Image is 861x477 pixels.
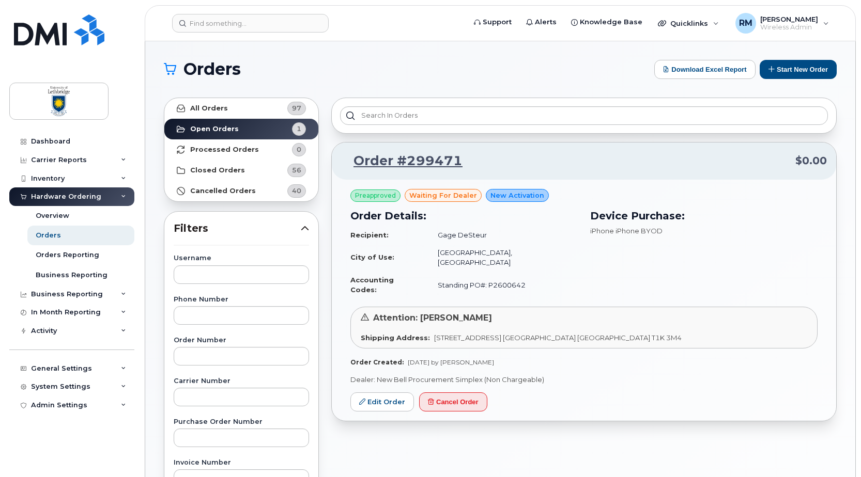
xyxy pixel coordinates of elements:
[164,98,318,119] a: All Orders97
[297,124,301,134] span: 1
[174,378,309,385] label: Carrier Number
[490,190,544,200] span: New Activation
[409,190,477,200] span: waiting for dealer
[341,152,463,170] a: Order #299471
[428,271,578,298] td: Standing PO#: P2600642
[183,61,241,77] span: Orders
[174,419,309,425] label: Purchase Order Number
[174,255,309,262] label: Username
[795,153,827,168] span: $0.00
[174,221,301,236] span: Filters
[292,103,301,113] span: 97
[419,392,487,411] button: Cancel Order
[174,337,309,344] label: Order Number
[350,358,404,366] strong: Order Created:
[174,296,309,303] label: Phone Number
[428,226,578,244] td: Gage DeSteur
[590,208,818,224] h3: Device Purchase:
[297,145,301,154] span: 0
[164,160,318,181] a: Closed Orders56
[654,60,756,79] button: Download Excel Report
[355,191,396,200] span: Preapproved
[164,139,318,160] a: Processed Orders0
[350,208,578,224] h3: Order Details:
[292,186,301,196] span: 40
[190,104,228,113] strong: All Orders
[350,392,414,411] a: Edit Order
[164,181,318,201] a: Cancelled Orders40
[590,227,663,235] span: iPhone iPhone BYOD
[340,106,828,125] input: Search in orders
[164,119,318,139] a: Open Orders1
[190,125,239,133] strong: Open Orders
[760,60,837,79] button: Start New Order
[408,358,494,366] span: [DATE] by [PERSON_NAME]
[361,333,430,342] strong: Shipping Address:
[190,166,245,174] strong: Closed Orders
[174,459,309,466] label: Invoice Number
[350,375,818,385] p: Dealer: New Bell Procurement Simplex (Non Chargeable)
[373,313,492,323] span: Attention: [PERSON_NAME]
[190,146,259,154] strong: Processed Orders
[428,244,578,271] td: [GEOGRAPHIC_DATA], [GEOGRAPHIC_DATA]
[350,231,389,239] strong: Recipient:
[350,253,394,261] strong: City of Use:
[350,276,394,294] strong: Accounting Codes:
[292,165,301,175] span: 56
[434,333,682,342] span: [STREET_ADDRESS] [GEOGRAPHIC_DATA] [GEOGRAPHIC_DATA] T1K 3M4
[190,187,256,195] strong: Cancelled Orders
